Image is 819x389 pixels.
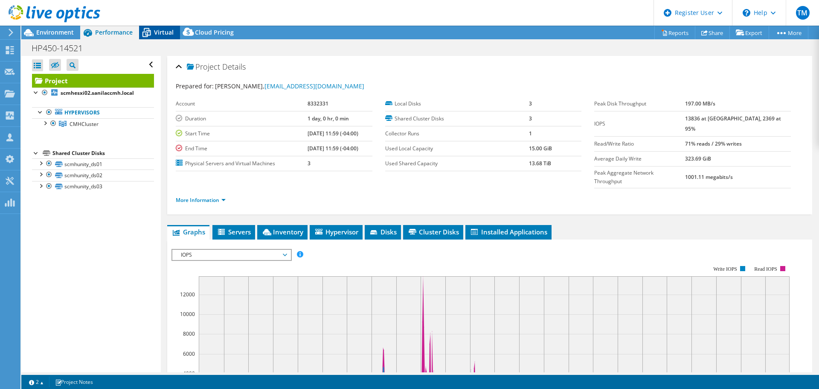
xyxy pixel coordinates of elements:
[171,228,205,236] span: Graphs
[264,82,364,90] a: [EMAIL_ADDRESS][DOMAIN_NAME]
[183,330,195,337] text: 8000
[308,115,349,122] b: 1 day, 0 hr, 0 min
[729,26,769,39] a: Export
[713,266,737,272] text: Write IOPS
[594,99,685,108] label: Peak Disk Throughput
[23,377,49,387] a: 2
[308,100,328,107] b: 8332331
[215,82,364,90] span: [PERSON_NAME],
[529,115,532,122] b: 3
[529,160,551,167] b: 13.68 TiB
[176,196,226,204] a: More Information
[594,169,685,186] label: Peak Aggregate Network Throughput
[685,100,715,107] b: 197.00 MB/s
[176,159,308,168] label: Physical Servers and Virtual Machines
[385,129,529,138] label: Collector Runs
[70,120,99,128] span: CMHCluster
[385,159,529,168] label: Used Shared Capacity
[407,228,459,236] span: Cluster Disks
[308,145,358,152] b: [DATE] 11:59 (-04:00)
[32,158,154,170] a: scmhunity_ds01
[385,144,529,153] label: Used Local Capacity
[176,144,308,153] label: End Time
[594,120,685,128] label: IOPS
[529,130,532,137] b: 1
[217,228,251,236] span: Servers
[52,148,154,158] div: Shared Cluster Disks
[755,266,778,272] text: Read IOPS
[695,26,730,39] a: Share
[176,114,308,123] label: Duration
[195,28,234,36] span: Cloud Pricing
[654,26,695,39] a: Reports
[180,310,195,318] text: 10000
[369,228,397,236] span: Disks
[176,129,308,138] label: Start Time
[222,61,246,72] span: Details
[685,115,781,132] b: 13836 at [GEOGRAPHIC_DATA], 2369 at 95%
[154,28,174,36] span: Virtual
[529,100,532,107] b: 3
[314,228,358,236] span: Hypervisor
[32,181,154,192] a: scmhunity_ds03
[529,145,552,152] b: 15.00 GiB
[261,228,303,236] span: Inventory
[594,140,685,148] label: Read/Write Ratio
[32,170,154,181] a: scmhunity_ds02
[685,173,733,181] b: 1001.11 megabits/s
[187,63,220,71] span: Project
[95,28,133,36] span: Performance
[32,107,154,118] a: Hypervisors
[180,291,195,298] text: 12000
[796,6,810,20] span: TM
[36,28,74,36] span: Environment
[594,155,685,163] label: Average Daily Write
[385,114,529,123] label: Shared Cluster Disks
[28,44,96,53] h1: HP450-14521
[743,9,750,17] svg: \n
[176,82,214,90] label: Prepared for:
[308,130,358,137] b: [DATE] 11:59 (-04:00)
[769,26,808,39] a: More
[32,88,154,99] a: scmhesxi02.sanilaccmh.local
[61,89,134,97] b: scmhesxi02.sanilaccmh.local
[685,155,711,162] b: 323.69 GiB
[32,74,154,88] a: Project
[183,370,195,377] text: 4000
[685,140,742,147] b: 71% reads / 29% writes
[177,250,286,260] span: IOPS
[308,160,311,167] b: 3
[32,118,154,129] a: CMHCluster
[470,228,547,236] span: Installed Applications
[176,99,308,108] label: Account
[385,99,529,108] label: Local Disks
[183,350,195,357] text: 6000
[49,377,99,387] a: Project Notes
